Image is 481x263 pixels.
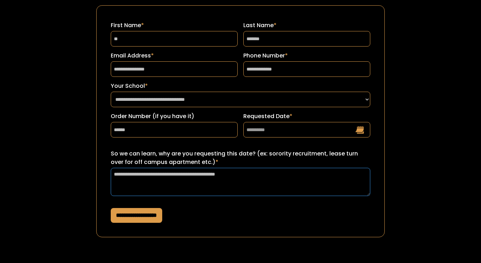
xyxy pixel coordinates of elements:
[243,112,370,121] label: Requested Date
[111,51,238,60] label: Email Address
[111,21,238,30] label: First Name
[111,82,370,90] label: Your School
[111,112,238,121] label: Order Number (if you have it)
[111,149,370,166] label: So we can learn, why are you requesting this date? (ex: sorority recruitment, lease turn over for...
[243,51,370,60] label: Phone Number
[243,21,370,30] label: Last Name
[96,5,385,237] form: Request a Date Form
